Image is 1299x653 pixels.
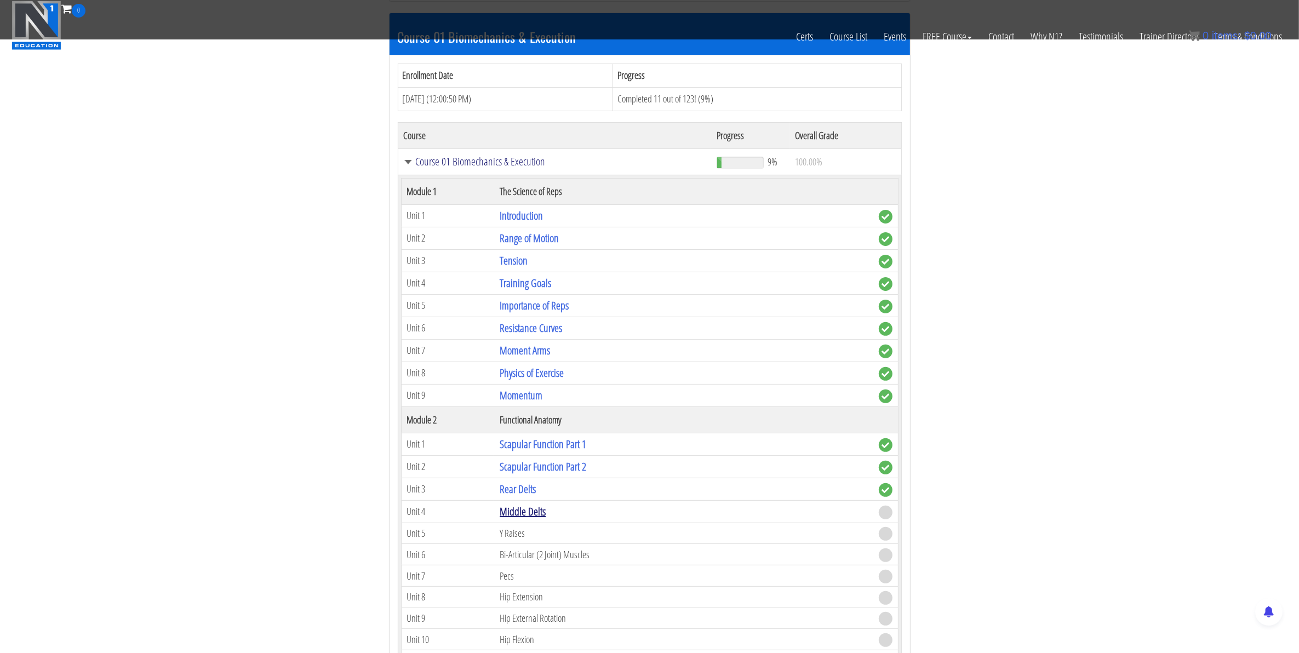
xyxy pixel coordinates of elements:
a: 0 [61,1,85,16]
td: Unit 7 [401,339,494,362]
td: Unit 3 [401,478,494,500]
td: 100.00% [789,148,901,175]
span: complete [879,255,892,268]
a: Importance of Reps [500,298,569,313]
th: Module 2 [401,406,494,433]
a: Course List [821,18,875,56]
td: Unit 6 [401,317,494,339]
td: Unit 10 [401,629,494,650]
td: Unit 8 [401,586,494,608]
th: Course [398,122,711,148]
td: Bi-Articular (2 Joint) Muscles [494,544,873,565]
td: Unit 7 [401,565,494,587]
th: Enrollment Date [398,64,613,88]
span: complete [879,210,892,224]
td: Unit 4 [401,500,494,523]
span: complete [879,367,892,381]
td: Unit 2 [401,227,494,249]
a: FREE Course [914,18,980,56]
span: complete [879,322,892,336]
span: 9% [768,156,777,168]
span: $ [1244,30,1250,42]
span: complete [879,232,892,246]
td: Hip Extension [494,586,873,608]
th: Module 1 [401,178,494,204]
span: complete [879,277,892,291]
span: items: [1212,30,1241,42]
img: icon11.png [1189,30,1200,41]
a: Testimonials [1071,18,1131,56]
a: 0 items: $0.00 [1189,30,1272,42]
span: complete [879,461,892,474]
td: Completed 11 out of 123! (9%) [613,87,901,111]
td: Unit 2 [401,455,494,478]
a: Trainer Directory [1131,18,1206,56]
img: n1-education [12,1,61,50]
a: Scapular Function Part 2 [500,459,586,474]
a: Terms & Conditions [1206,18,1290,56]
a: Rear Delts [500,482,536,496]
th: The Science of Reps [494,178,873,204]
td: Unit 5 [401,523,494,544]
span: complete [879,483,892,497]
a: Certs [788,18,821,56]
a: Middle Delts [500,504,546,519]
a: Momentum [500,388,542,403]
span: 0 [72,4,85,18]
bdi: 0.00 [1244,30,1272,42]
a: Training Goals [500,276,551,290]
a: Physics of Exercise [500,365,564,380]
th: Functional Anatomy [494,406,873,433]
td: Unit 9 [401,608,494,629]
a: Introduction [500,208,543,223]
td: Y Raises [494,523,873,544]
td: Unit 9 [401,384,494,406]
td: Unit 8 [401,362,494,384]
td: Unit 5 [401,294,494,317]
td: [DATE] (12:00:50 PM) [398,87,613,111]
a: Contact [980,18,1022,56]
a: Tension [500,253,528,268]
td: Unit 4 [401,272,494,294]
span: 0 [1203,30,1209,42]
td: Unit 6 [401,544,494,565]
td: Pecs [494,565,873,587]
td: Hip External Rotation [494,608,873,629]
th: Progress [711,122,789,148]
a: Moment Arms [500,343,550,358]
td: Unit 1 [401,204,494,227]
th: Progress [613,64,901,88]
a: Scapular Function Part 1 [500,437,586,451]
td: Unit 1 [401,433,494,455]
a: Course 01 Biomechanics & Execution [404,156,706,167]
th: Overall Grade [789,122,901,148]
span: complete [879,438,892,452]
td: Hip Flexion [494,629,873,650]
span: complete [879,300,892,313]
span: complete [879,389,892,403]
a: Why N1? [1022,18,1071,56]
span: complete [879,345,892,358]
a: Events [875,18,914,56]
a: Resistance Curves [500,320,562,335]
a: Range of Motion [500,231,559,245]
td: Unit 3 [401,249,494,272]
